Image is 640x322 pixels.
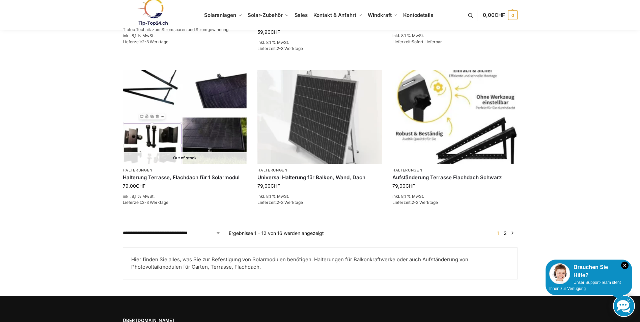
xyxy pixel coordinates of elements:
[136,183,145,189] span: CHF
[123,193,248,199] p: inkl. 8,1 % MwSt.
[392,174,517,181] a: Aufständerung Terrasse Flachdach Schwarz
[229,230,324,237] p: Ergebnisse 1 – 12 von 16 werden angezeigt
[257,29,280,35] bdi: 59,90
[271,29,280,35] span: CHF
[248,12,283,18] span: Solar-Zubehör
[257,39,382,46] p: inkl. 8,1 % MwSt.
[392,168,422,172] a: Halterungen
[257,46,303,51] span: Lieferzeit:
[392,200,438,205] span: Lieferzeit:
[412,200,438,205] span: 2-3 Werktage
[392,183,415,189] bdi: 79,00
[368,12,391,18] span: Windkraft
[549,263,629,279] div: Brauchen Sie Hilfe?
[392,193,517,199] p: inkl. 8,1 % MwSt.
[123,28,228,32] p: Tiptop Technik zum Stromsparen und Stromgewinnung
[621,262,629,269] i: Schließen
[508,10,518,20] span: 0
[549,280,621,291] span: Unser Support-Team steht Ihnen zur Verfügung
[257,70,382,164] img: Befestigung Solarpaneele
[277,200,303,205] span: 2-3 Werktage
[271,183,280,189] span: CHF
[123,39,168,44] span: Lieferzeit:
[257,174,382,181] a: Universal Halterung für Balkon, Wand, Dach
[123,174,248,181] a: Halterung Terrasse, Flachdach für 1 Solarmodul
[257,200,303,205] span: Lieferzeit:
[257,193,382,199] p: inkl. 8,1 % MwSt.
[502,230,508,236] a: Seite 2
[392,33,517,39] p: inkl. 8,1 % MwSt.
[392,39,442,44] span: Lieferzeit:
[483,5,517,25] a: 0,00CHF 0
[257,168,287,172] a: Halterungen
[313,12,356,18] span: Kontakt & Anfahrt
[295,12,308,18] span: Sales
[257,183,280,189] bdi: 79,00
[549,263,570,284] img: Customer service
[495,12,505,18] span: CHF
[131,256,509,271] p: Hier finden Sie alles, was Sie zur Befestigung von Solarmodulen benötigen. Halterungen für Balkon...
[123,70,248,164] img: Halterung Terrasse, Flachdach für 1 Solarmodul
[403,12,433,18] span: Kontodetails
[123,200,168,205] span: Lieferzeit:
[493,230,517,237] nav: Produkt-Seitennummerierung
[204,12,236,18] span: Solaranlagen
[277,46,303,51] span: 2-3 Werktage
[495,230,501,236] span: Seite 1
[142,39,168,44] span: 2-3 Werktage
[123,33,248,39] p: inkl. 8,1 % MwSt.
[392,70,517,164] img: Aufständerung Terrasse Flachdach Schwarz
[123,183,145,189] bdi: 79,00
[142,200,168,205] span: 2-3 Werktage
[412,39,442,44] span: Sofort Lieferbar
[123,70,248,164] a: Out of stockHalterung Terrasse, Flachdach für 1 Solarmodul
[483,12,505,18] span: 0,00
[406,183,415,189] span: CHF
[123,168,153,172] a: Halterungen
[123,230,221,237] select: Shop-Reihenfolge
[510,230,515,237] a: →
